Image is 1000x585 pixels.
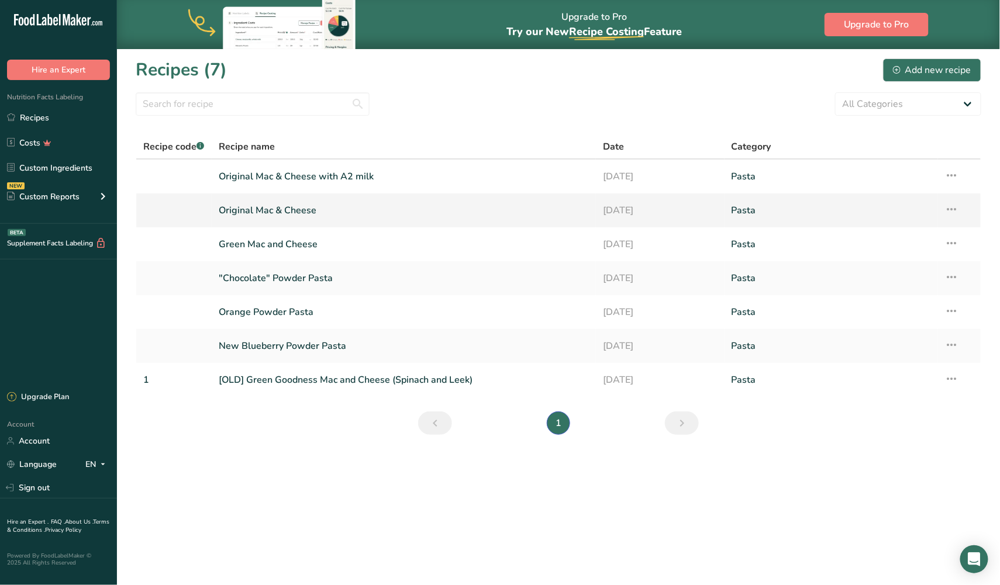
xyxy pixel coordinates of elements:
span: Try our New Feature [506,25,682,39]
a: Original Mac & Cheese with A2 milk [219,164,589,189]
a: [DATE] [603,334,717,358]
span: Upgrade to Pro [844,18,909,32]
a: Pasta [732,300,931,324]
a: Terms & Conditions . [7,518,109,534]
a: [DATE] [603,198,717,223]
input: Search for recipe [136,92,370,116]
a: Pasta [732,266,931,290]
button: Hire an Expert [7,60,110,80]
a: About Us . [65,518,93,526]
a: [DATE] [603,368,717,392]
a: 1 [143,368,205,392]
a: [DATE] [603,266,717,290]
button: Upgrade to Pro [825,13,929,36]
div: NEW [7,182,25,189]
a: [OLD] Green Goodness Mac and Cheese (Spinach and Leek) [219,368,589,392]
a: Next page [665,411,699,435]
a: Green Mac and Cheese [219,232,589,257]
div: Open Intercom Messenger [960,545,988,573]
span: Recipe code [143,140,204,153]
a: Pasta [732,232,931,257]
a: Pasta [732,368,931,392]
a: New Blueberry Powder Pasta [219,334,589,358]
a: [DATE] [603,232,717,257]
a: FAQ . [51,518,65,526]
a: Privacy Policy [45,526,81,534]
a: Pasta [732,164,931,189]
a: Pasta [732,334,931,358]
span: Recipe Costing [569,25,644,39]
a: Hire an Expert . [7,518,49,526]
span: Category [732,140,771,154]
a: Pasta [732,198,931,223]
div: Add new recipe [893,63,971,77]
div: Upgrade Plan [7,392,69,403]
span: Date [603,140,624,154]
a: "Chocolate" Powder Pasta [219,266,589,290]
a: [DATE] [603,300,717,324]
a: [DATE] [603,164,717,189]
a: Language [7,454,57,475]
div: Powered By FoodLabelMaker © 2025 All Rights Reserved [7,552,110,566]
div: EN [85,458,110,472]
button: Add new recipe [883,58,981,82]
a: Orange Powder Pasta [219,300,589,324]
h1: Recipes (7) [136,57,227,83]
span: Recipe name [219,140,275,154]
a: Previous page [418,411,452,435]
div: Upgrade to Pro [506,1,682,49]
div: BETA [8,229,26,236]
a: Original Mac & Cheese [219,198,589,223]
div: Custom Reports [7,191,80,203]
